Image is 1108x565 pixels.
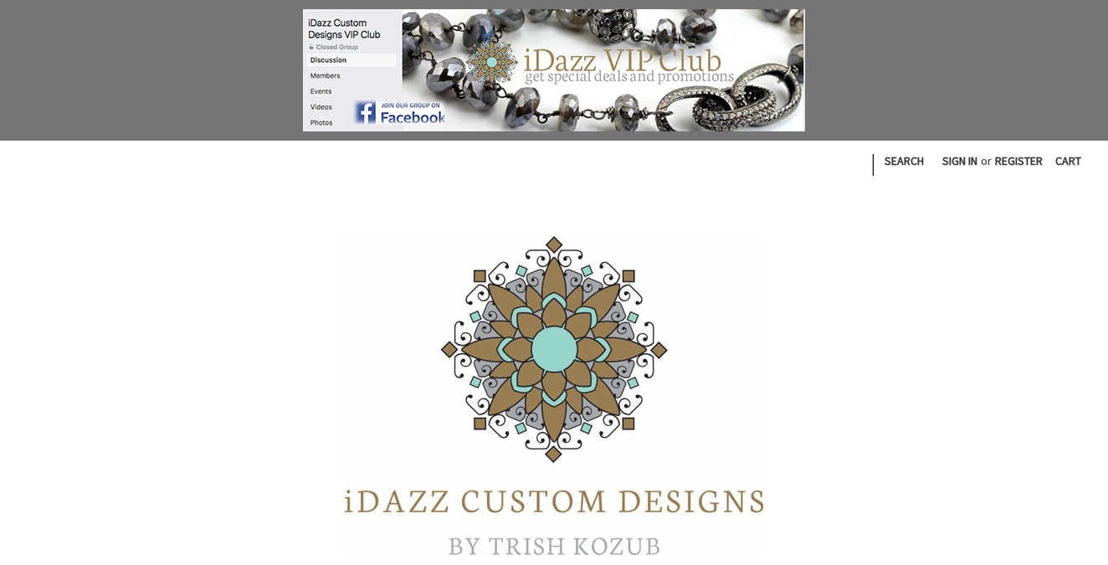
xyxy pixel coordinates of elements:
[875,141,933,182] a: Search
[933,141,987,182] a: Sign in
[986,141,1052,182] a: Register
[869,147,875,179] li: |
[345,236,763,555] img: iDazz Custom Designs
[979,152,993,170] span: or
[1046,141,1090,182] a: Cart
[1055,153,1081,168] span: Cart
